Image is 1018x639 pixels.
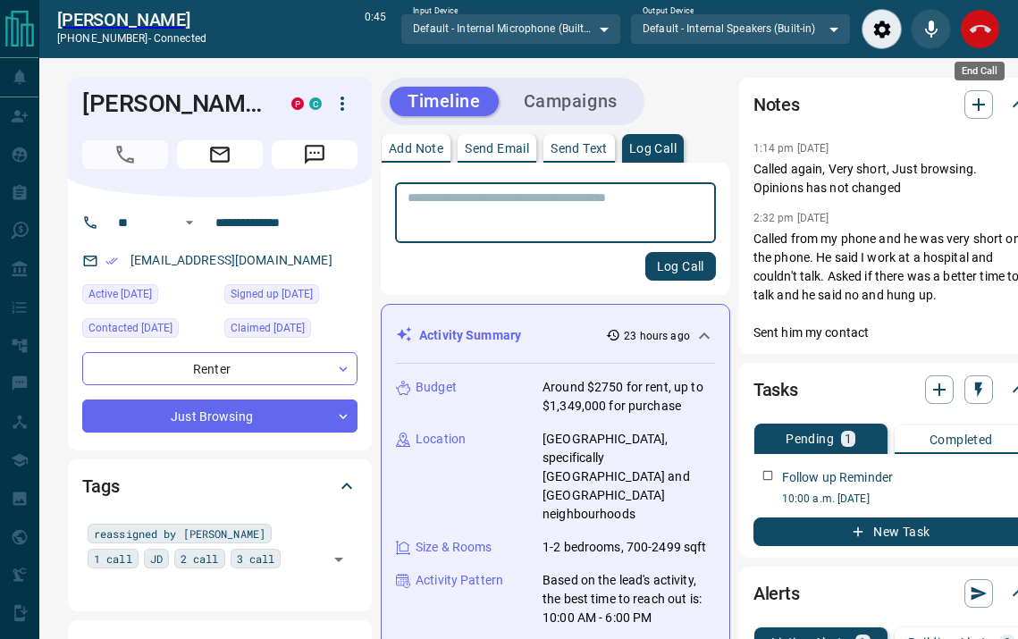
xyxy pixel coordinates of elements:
[224,284,358,309] div: Sun Sep 12 2021
[82,465,358,508] div: Tags
[82,140,168,169] span: Call
[543,571,715,627] p: Based on the lead's activity, the best time to reach out is: 10:00 AM - 6:00 PM
[955,62,1005,80] div: End Call
[416,430,466,449] p: Location
[624,328,689,344] p: 23 hours ago
[82,472,119,500] h2: Tags
[82,352,358,385] div: Renter
[94,525,265,542] span: reassigned by [PERSON_NAME]
[88,319,172,337] span: Contacted [DATE]
[82,318,215,343] div: Wed Apr 30 2025
[231,319,305,337] span: Claimed [DATE]
[551,142,608,155] p: Send Text
[390,87,499,116] button: Timeline
[224,318,358,343] div: Sun Mar 30 2025
[930,433,993,446] p: Completed
[419,326,521,345] p: Activity Summary
[179,212,200,233] button: Open
[911,9,951,49] div: Mute
[413,5,459,17] label: Input Device
[506,87,635,116] button: Campaigns
[416,571,503,590] p: Activity Pattern
[150,550,163,568] span: JD
[94,550,132,568] span: 1 call
[416,378,457,397] p: Budget
[57,30,206,46] p: [PHONE_NUMBER] -
[845,433,852,445] p: 1
[181,550,219,568] span: 2 call
[105,255,118,267] svg: Email Verified
[400,13,621,44] div: Default - Internal Microphone (Built-in)
[326,547,351,572] button: Open
[465,142,529,155] p: Send Email
[231,285,313,303] span: Signed up [DATE]
[237,550,275,568] span: 3 call
[82,284,215,309] div: Sun Aug 10 2025
[82,399,358,433] div: Just Browsing
[645,252,716,281] button: Log Call
[753,142,829,155] p: 1:14 pm [DATE]
[753,212,829,224] p: 2:32 pm [DATE]
[786,433,834,445] p: Pending
[629,142,677,155] p: Log Call
[130,253,332,267] a: [EMAIL_ADDRESS][DOMAIN_NAME]
[396,319,715,352] div: Activity Summary23 hours ago
[177,140,263,169] span: Email
[753,579,800,608] h2: Alerts
[82,89,265,118] h1: [PERSON_NAME]
[309,97,322,110] div: condos.ca
[862,9,902,49] div: Audio Settings
[365,9,386,49] p: 0:45
[57,9,206,30] a: [PERSON_NAME]
[643,5,694,17] label: Output Device
[291,97,304,110] div: property.ca
[753,375,798,404] h2: Tasks
[753,90,800,119] h2: Notes
[416,538,492,557] p: Size & Rooms
[782,468,893,487] p: Follow up Reminder
[543,378,715,416] p: Around $2750 for rent, up to $1,349,000 for purchase
[88,285,152,303] span: Active [DATE]
[389,142,443,155] p: Add Note
[154,32,206,45] span: connected
[272,140,358,169] span: Message
[630,13,851,44] div: Default - Internal Speakers (Built-in)
[543,538,707,557] p: 1-2 bedrooms, 700-2499 sqft
[543,430,715,524] p: [GEOGRAPHIC_DATA], specifically [GEOGRAPHIC_DATA] and [GEOGRAPHIC_DATA] neighbourhoods
[960,9,1000,49] div: End Call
